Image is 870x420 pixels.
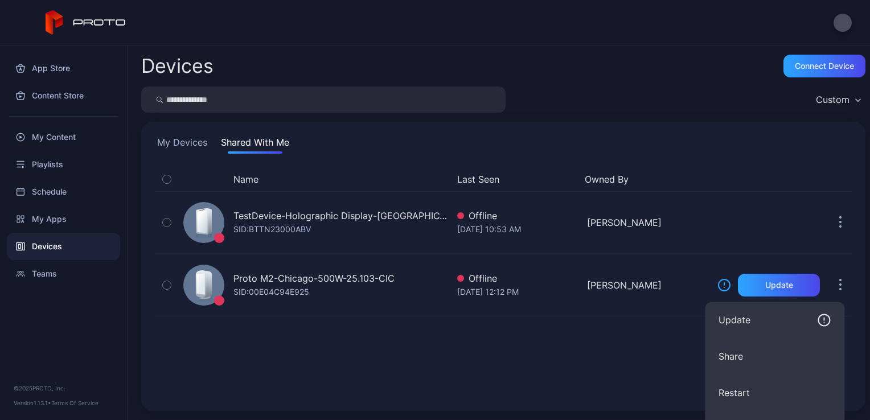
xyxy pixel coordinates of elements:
div: [DATE] 12:12 PM [457,285,578,299]
button: Share [705,338,844,374]
button: Connect device [783,55,865,77]
button: My Devices [155,135,210,154]
div: [PERSON_NAME] [587,278,708,292]
button: Custom [810,87,865,113]
div: Options [829,172,852,186]
div: [DATE] 10:53 AM [457,223,578,236]
div: Update Device [713,172,815,186]
div: SID: 00E04C94E925 [233,285,309,299]
button: Update [738,274,820,297]
a: My Content [7,123,120,151]
button: Owned By [585,172,704,186]
div: Update [719,313,750,327]
div: © 2025 PROTO, Inc. [14,384,113,393]
div: Update [765,281,793,290]
div: Offline [457,271,578,285]
div: Offline [457,209,578,223]
h2: Devices [141,56,214,76]
div: Connect device [795,61,854,71]
button: Shared With Me [219,135,292,154]
div: SID: BTTN23000ABV [233,223,311,236]
a: Schedule [7,178,120,205]
div: TestDevice-Holographic Display-[GEOGRAPHIC_DATA]-500West-Showcase [233,209,448,223]
button: Name [233,172,258,186]
a: Terms Of Service [51,400,99,406]
button: Update [705,302,844,338]
a: My Apps [7,205,120,233]
a: Content Store [7,82,120,109]
a: Devices [7,233,120,260]
button: Restart [705,374,844,411]
button: Last Seen [457,172,576,186]
div: [PERSON_NAME] [587,216,708,229]
div: Custom [816,94,850,105]
a: App Store [7,55,120,82]
a: Playlists [7,151,120,178]
span: Version 1.13.1 • [14,400,51,406]
div: Proto M2-Chicago-500W-25.103-CIC [233,271,395,285]
a: Teams [7,260,120,287]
